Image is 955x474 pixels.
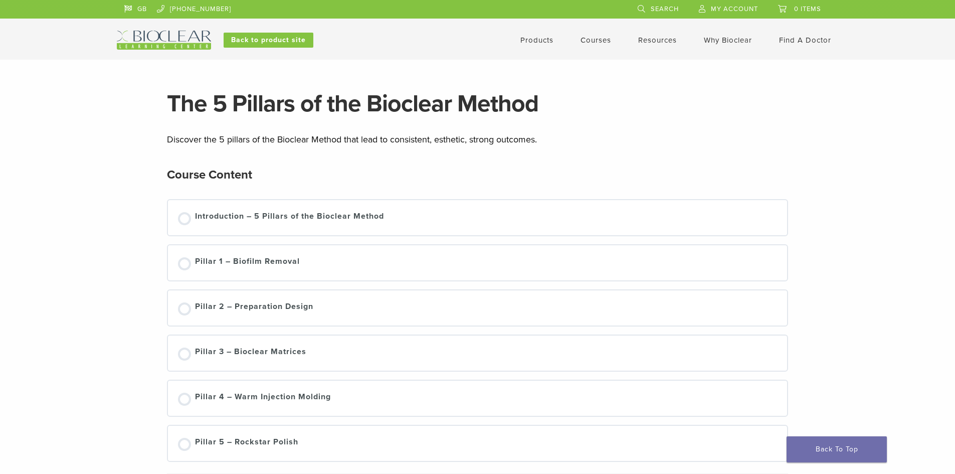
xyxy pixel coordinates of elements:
a: Back to product site [224,33,313,48]
div: Pillar 1 – Biofilm Removal [195,255,300,270]
span: My Account [711,5,758,13]
a: Find A Doctor [779,36,831,45]
a: Products [520,36,553,45]
a: Pillar 4 – Warm Injection Molding [178,391,778,406]
div: Pillar 3 – Bioclear Matrices [195,346,306,361]
a: Why Bioclear [704,36,752,45]
h1: The 5 Pillars of the Bioclear Method [167,92,789,116]
span: 0 items [794,5,821,13]
div: Pillar 5 – Rockstar Polish [195,436,298,451]
a: Resources [638,36,677,45]
a: Pillar 3 – Bioclear Matrices [178,346,778,361]
h2: Course Content [167,163,252,187]
a: Back To Top [787,436,887,462]
a: Courses [581,36,611,45]
div: Pillar 2 – Preparation Design [195,300,313,315]
img: Bioclear [117,31,211,50]
p: Discover the 5 pillars of the Bioclear Method that lead to consistent, esthetic, strong outcomes. [167,132,789,147]
a: Pillar 1 – Biofilm Removal [178,255,778,270]
a: Pillar 2 – Preparation Design [178,300,778,315]
a: Pillar 5 – Rockstar Polish [178,436,778,451]
div: Introduction – 5 Pillars of the Bioclear Method [195,210,384,225]
span: Search [651,5,679,13]
a: Introduction – 5 Pillars of the Bioclear Method [178,210,778,225]
div: Pillar 4 – Warm Injection Molding [195,391,331,406]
